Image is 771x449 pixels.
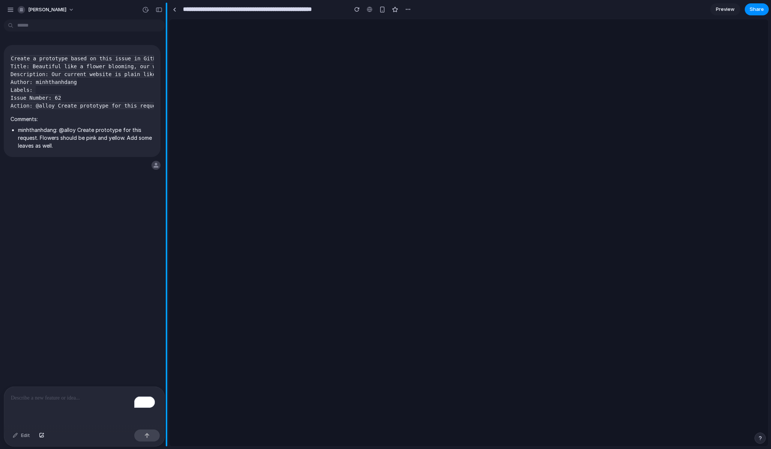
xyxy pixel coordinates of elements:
a: Preview [710,3,740,15]
code: Create a prototype based on this issue in GitHub: Title: Beautiful like a flower blooming, our we... [10,55,355,109]
span: Preview [716,6,735,13]
button: [PERSON_NAME] [15,4,78,16]
div: To enrich screen reader interactions, please activate Accessibility in Grammarly extension settings [4,387,165,427]
li: minhthanhdang: @alloy Create prototype for this request. Flowers should be pink and yellow. Add s... [18,126,154,150]
button: Share [745,3,769,15]
span: [PERSON_NAME] [28,6,66,13]
p: Comments: [10,115,154,123]
span: Share [750,6,764,13]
